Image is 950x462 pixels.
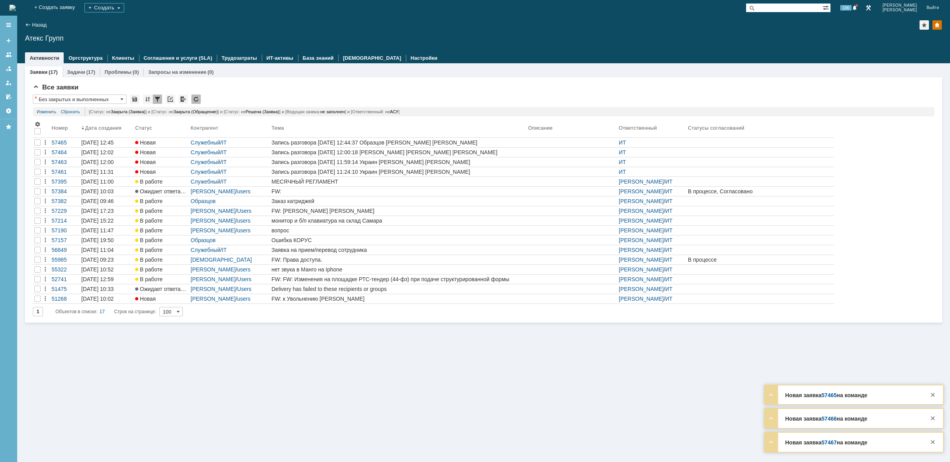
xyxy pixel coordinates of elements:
[134,157,189,167] a: Новая
[191,125,220,131] div: Контрагент
[821,439,837,446] a: 57467
[271,169,525,175] div: Запись разговора [DATE] 11:24:10 Украин [PERSON_NAME] [PERSON_NAME]
[270,275,527,284] a: FW: FW: Изменения на площадке РТС-тендер (44-фз) при подаче структурированной формы заявки
[271,178,525,185] div: МЕСЯЧНЫЙ РЕГЛАМЕНТ
[135,188,212,194] span: Ожидает ответа контрагента
[882,8,917,12] span: [PERSON_NAME]
[619,276,664,282] a: [PERSON_NAME]
[80,255,134,264] a: [DATE] 09:23
[50,216,80,225] a: 57214
[80,206,134,216] a: [DATE] 17:23
[222,169,227,175] a: IT
[270,294,527,303] a: FW: к Увольнению [PERSON_NAME]
[153,95,162,104] div: Фильтрация...
[191,95,201,104] div: Обновлять список
[81,276,114,282] div: [DATE] 12:59
[80,187,134,196] a: [DATE] 10:03
[135,247,162,253] span: В работе
[237,286,252,292] a: Users
[686,255,834,264] a: В процессе
[840,5,852,11] span: 106
[80,167,134,177] a: [DATE] 11:31
[237,276,252,282] a: Users
[320,109,345,114] span: не заполнен
[222,139,227,146] a: IT
[665,237,673,243] a: ИТ
[2,105,15,117] a: Настройки
[528,125,553,131] div: Описание
[85,107,930,116] div: [Статус: не ] и [Статус: не ] и [Статус: не ] и [Ведущая заявка: ] и [Ответственный: не ]
[191,159,220,165] a: Служебный
[207,69,214,75] div: (0)
[134,196,189,206] a: В работе
[191,276,236,282] a: [PERSON_NAME]
[32,22,46,28] a: Назад
[85,125,123,131] div: Дата создания
[50,187,80,196] a: 57384
[81,227,114,234] div: [DATE] 11:47
[50,157,80,167] a: 57463
[80,196,134,206] a: [DATE] 09:46
[619,149,626,155] a: ИТ
[270,206,527,216] a: FW: [PERSON_NAME] [PERSON_NAME]
[665,227,673,234] a: ИТ
[130,95,139,104] div: Сохранить вид
[665,188,673,194] a: ИТ
[50,265,80,274] a: 55322
[619,257,664,263] a: [PERSON_NAME]
[80,226,134,235] a: [DATE] 11:47
[619,208,685,214] div: /
[37,107,56,116] a: Изменить
[271,257,525,263] div: FW: Права доступа.
[52,266,78,273] div: 55322
[80,275,134,284] a: [DATE] 12:59
[42,169,48,175] div: Действия
[411,55,437,61] a: Настройки
[111,109,146,114] span: Закрыта (Заявка)
[134,275,189,284] a: В работе
[271,266,525,273] div: нет звука в Манго на Iphone
[50,177,80,186] a: 57395
[191,247,220,253] a: Служебный
[191,139,220,146] a: Служебный
[619,218,664,224] a: [PERSON_NAME]
[821,392,837,398] a: 57465
[80,120,134,138] th: Дата создания
[237,296,250,302] a: users
[270,148,527,157] a: Запись разговора [DATE] 12:00:18 [PERSON_NAME] [PERSON_NAME] [PERSON_NAME]
[33,84,79,91] span: Все заявки
[191,178,268,185] div: /
[237,266,250,273] a: users
[665,276,673,282] a: ИТ
[237,208,252,214] a: Users
[80,294,134,303] a: [DATE] 10:02
[81,188,114,194] div: [DATE] 10:03
[271,198,525,204] div: Заказ катриджей
[134,216,189,225] a: В работе
[271,237,525,243] div: Ошибка КОРУС
[191,208,268,214] div: /
[191,218,236,224] a: [PERSON_NAME]
[84,3,124,12] div: Создать
[81,266,114,273] div: [DATE] 10:52
[222,159,227,165] a: IT
[619,237,685,243] div: /
[191,169,268,175] div: /
[191,198,268,204] div: /
[50,294,80,303] a: 51268
[135,125,152,131] div: Статус
[135,198,162,204] span: В работе
[688,257,832,263] div: В процессе
[343,55,401,61] a: [DEMOGRAPHIC_DATA]
[2,48,15,61] a: Заявки на командах
[665,266,673,273] a: ИТ
[68,55,102,61] a: Оргструктура
[81,149,114,155] div: [DATE] 12:02
[270,157,527,167] a: Запись разговора [DATE] 11:59:14 Украин [PERSON_NAME] [PERSON_NAME]
[270,187,527,196] a: FW:
[81,257,114,263] div: [DATE] 09:23
[191,149,268,155] div: /
[270,196,527,206] a: Заказ катриджей
[191,178,220,185] a: Служебный
[9,5,16,11] img: logo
